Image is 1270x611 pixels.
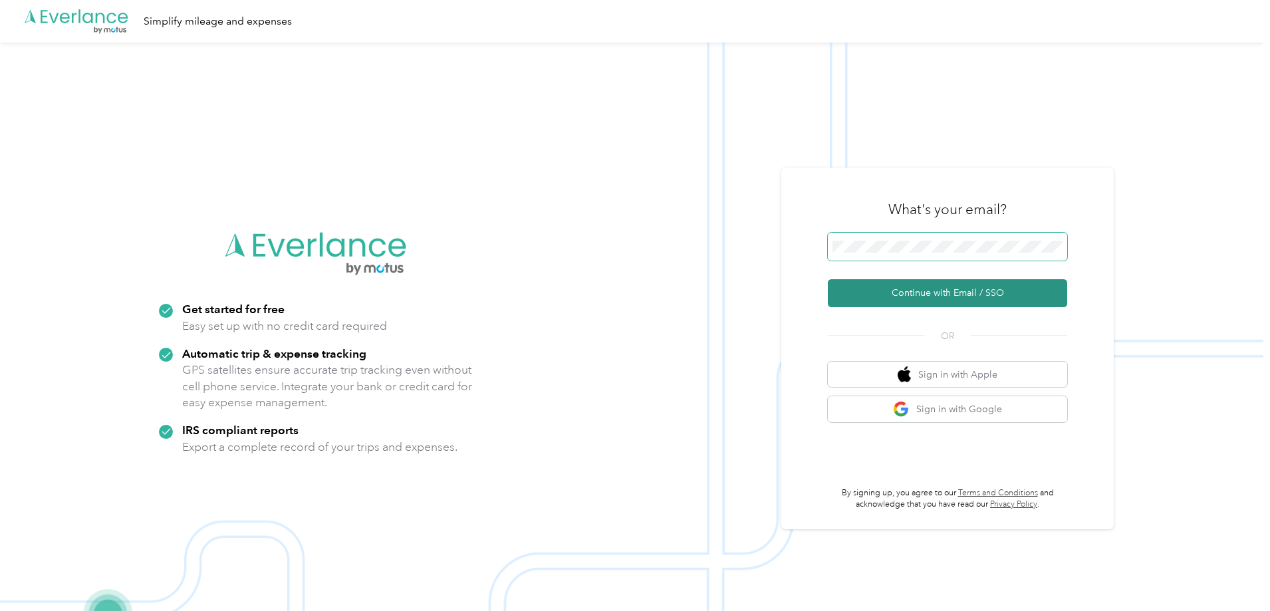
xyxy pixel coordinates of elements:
[828,396,1067,422] button: google logoSign in with Google
[182,346,366,360] strong: Automatic trip & expense tracking
[898,366,911,383] img: apple logo
[182,318,387,334] p: Easy set up with no credit card required
[924,329,971,343] span: OR
[990,499,1037,509] a: Privacy Policy
[182,439,457,455] p: Export a complete record of your trips and expenses.
[958,488,1038,498] a: Terms and Conditions
[828,487,1067,511] p: By signing up, you agree to our and acknowledge that you have read our .
[828,362,1067,388] button: apple logoSign in with Apple
[144,13,292,30] div: Simplify mileage and expenses
[182,423,299,437] strong: IRS compliant reports
[893,401,910,418] img: google logo
[182,362,473,411] p: GPS satellites ensure accurate trip tracking even without cell phone service. Integrate your bank...
[182,302,285,316] strong: Get started for free
[888,200,1007,219] h3: What's your email?
[828,279,1067,307] button: Continue with Email / SSO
